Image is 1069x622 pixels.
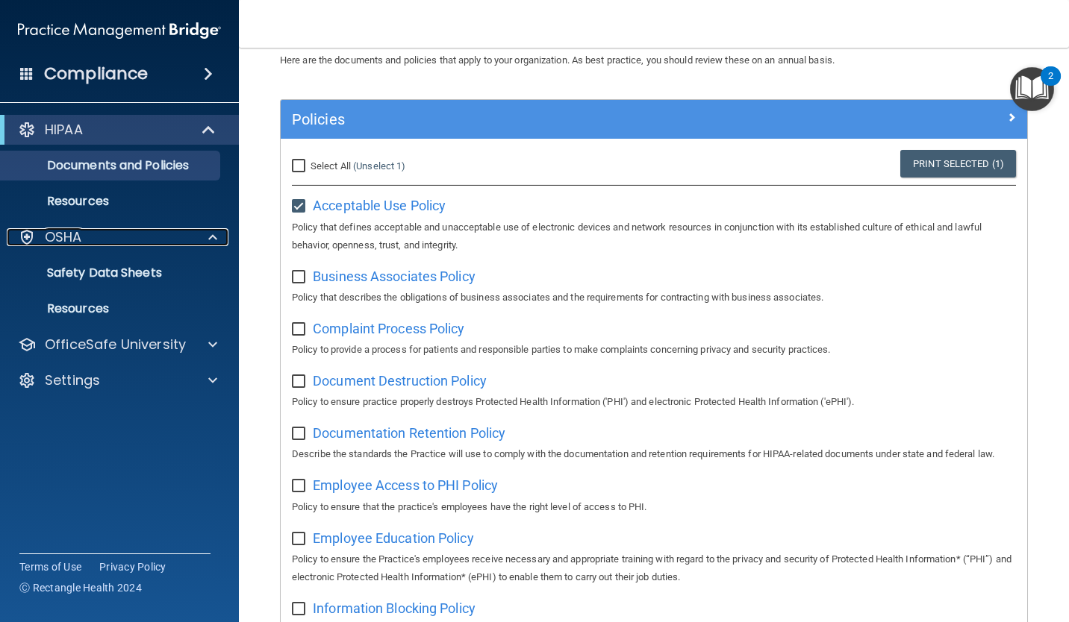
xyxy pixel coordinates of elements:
[45,228,82,246] p: OSHA
[292,393,1016,411] p: Policy to ensure practice properly destroys Protected Health Information ('PHI') and electronic P...
[292,107,1016,131] a: Policies
[292,111,829,128] h5: Policies
[18,121,216,139] a: HIPAA
[19,580,142,595] span: Ⓒ Rectangle Health 2024
[313,425,505,441] span: Documentation Retention Policy
[44,63,148,84] h4: Compliance
[10,266,214,280] p: Safety Data Sheets
[10,158,214,173] p: Documents and Policies
[811,516,1051,576] iframe: Drift Widget Chat Controller
[353,160,405,172] a: (Unselect 1)
[292,341,1016,359] p: Policy to provide a process for patients and responsible parties to make complaints concerning pr...
[45,121,83,139] p: HIPAA
[1048,76,1053,95] div: 2
[1010,67,1054,111] button: Open Resource Center, 2 new notifications
[313,373,487,389] span: Document Destruction Policy
[10,301,214,316] p: Resources
[292,160,309,172] input: Select All (Unselect 1)
[45,336,186,354] p: OfficeSafe University
[18,336,217,354] a: OfficeSafe University
[292,289,1016,307] p: Policy that describes the obligations of business associates and the requirements for contracting...
[280,54,835,66] span: Here are the documents and policies that apply to your organization. As best practice, you should...
[18,228,217,246] a: OSHA
[292,550,1016,586] p: Policy to ensure the Practice's employees receive necessary and appropriate training with regard ...
[45,371,100,389] p: Settings
[313,198,446,213] span: Acceptable Use Policy
[19,559,81,574] a: Terms of Use
[292,445,1016,463] p: Describe the standards the Practice will use to comply with the documentation and retention requi...
[311,160,351,172] span: Select All
[313,321,464,336] span: Complaint Process Policy
[292,219,1016,254] p: Policy that defines acceptable and unacceptable use of electronic devices and network resources i...
[313,600,476,616] span: Information Blocking Policy
[313,530,474,546] span: Employee Education Policy
[900,150,1016,178] a: Print Selected (1)
[18,16,221,45] img: PMB logo
[313,268,476,284] span: Business Associates Policy
[292,498,1016,516] p: Policy to ensure that the practice's employees have the right level of access to PHI.
[18,371,217,389] a: Settings
[10,194,214,209] p: Resources
[99,559,166,574] a: Privacy Policy
[313,477,498,493] span: Employee Access to PHI Policy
